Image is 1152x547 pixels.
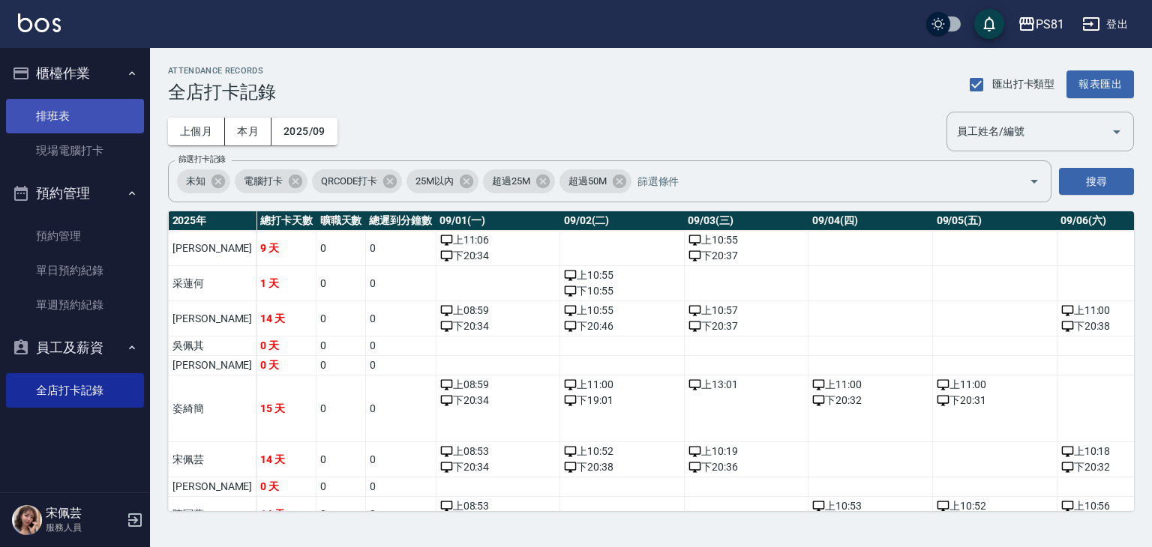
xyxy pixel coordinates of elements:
[178,154,226,165] label: 篩選打卡記錄
[177,169,230,193] div: 未知
[316,375,366,442] td: 0
[688,377,805,393] div: 上 13:01
[6,253,144,288] a: 單日預約紀錄
[365,375,436,442] td: 0
[564,318,680,334] div: 下 20:46
[440,498,556,514] div: 上 08:53
[256,477,316,497] td: 0 天
[6,99,144,133] a: 排班表
[168,118,225,145] button: 上個月
[169,356,256,375] td: [PERSON_NAME]
[169,336,256,356] td: 吳佩其
[271,118,337,145] button: 2025/09
[365,301,436,336] td: 0
[169,477,256,497] td: [PERSON_NAME]
[1076,10,1134,38] button: 登出
[440,318,556,334] div: 下 20:34
[6,54,144,93] button: 櫃檯作業
[256,336,316,356] td: 0 天
[1012,9,1070,40] button: PS81
[256,231,316,266] td: 9 天
[316,477,366,497] td: 0
[436,211,560,231] th: 09/01(一)
[6,328,144,367] button: 員工及薪資
[564,303,680,318] div: 上 10:55
[688,459,805,475] div: 下 20:36
[46,506,122,521] h5: 宋佩芸
[316,497,366,532] td: 0
[256,497,316,532] td: 14 天
[256,375,316,442] td: 15 天
[168,82,276,103] h3: 全店打卡記錄
[688,318,805,334] div: 下 20:37
[688,248,805,264] div: 下 20:37
[1036,15,1064,34] div: PS81
[483,169,555,193] div: 超過25M
[564,444,680,459] div: 上 10:52
[974,9,1004,39] button: save
[365,497,436,532] td: 0
[365,211,436,231] th: 總遲到分鐘數
[365,336,436,356] td: 0
[316,231,366,266] td: 0
[12,505,42,535] img: Person
[812,498,928,514] div: 上 10:53
[808,211,933,231] th: 09/04(四)
[365,356,436,375] td: 0
[564,268,680,283] div: 上 10:55
[316,442,366,477] td: 0
[169,301,256,336] td: [PERSON_NAME]
[365,477,436,497] td: 0
[316,266,366,301] td: 0
[564,459,680,475] div: 下 20:38
[440,303,556,318] div: 上 08:59
[6,373,144,408] a: 全店打卡記錄
[1022,169,1046,193] button: Open
[365,266,436,301] td: 0
[440,232,556,248] div: 上 11:06
[812,393,928,408] div: 下 20:32
[560,211,685,231] th: 09/02(二)
[365,231,436,266] td: 0
[937,377,1053,393] div: 上 11:00
[559,169,631,193] div: 超過50M
[440,444,556,459] div: 上 08:53
[169,211,256,231] th: 2025 年
[312,169,403,193] div: QRCODE打卡
[6,288,144,322] a: 單週預約紀錄
[483,174,539,189] span: 超過25M
[559,174,616,189] span: 超過50M
[440,248,556,264] div: 下 20:34
[235,174,292,189] span: 電腦打卡
[316,356,366,375] td: 0
[1059,168,1134,196] button: 搜尋
[316,336,366,356] td: 0
[177,174,214,189] span: 未知
[169,231,256,266] td: [PERSON_NAME]
[256,266,316,301] td: 1 天
[169,442,256,477] td: 宋佩芸
[564,283,680,299] div: 下 10:55
[634,169,1003,195] input: 篩選條件
[440,459,556,475] div: 下 20:34
[46,521,122,534] p: 服務人員
[316,301,366,336] td: 0
[933,211,1057,231] th: 09/05(五)
[937,498,1053,514] div: 上 10:52
[564,377,680,393] div: 上 11:00
[406,174,463,189] span: 25M以內
[168,66,276,76] h2: ATTENDANCE RECORDS
[812,377,928,393] div: 上 11:00
[235,169,307,193] div: 電腦打卡
[256,301,316,336] td: 14 天
[440,377,556,393] div: 上 08:59
[169,375,256,442] td: 姿綺簡
[316,211,366,231] th: 曠職天數
[365,442,436,477] td: 0
[406,169,478,193] div: 25M以內
[684,211,808,231] th: 09/03(三)
[992,76,1055,92] span: 匯出打卡類型
[1066,70,1134,98] button: 報表匯出
[688,303,805,318] div: 上 10:57
[169,266,256,301] td: 采蓮何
